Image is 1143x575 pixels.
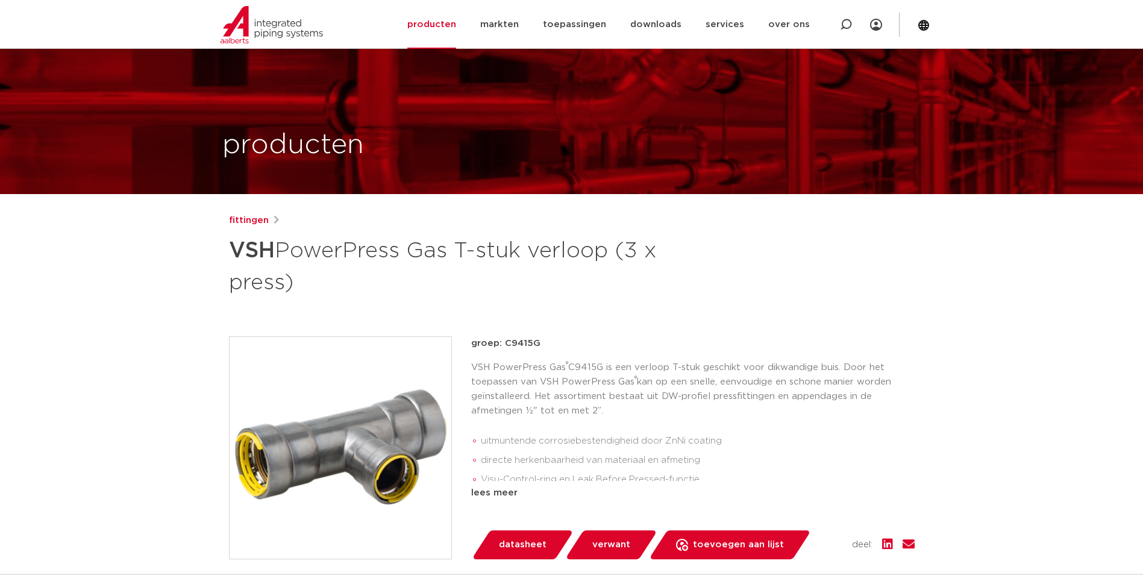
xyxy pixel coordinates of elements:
img: Product Image for VSH PowerPress Gas T-stuk verloop (3 x press) [230,337,451,559]
a: verwant [565,530,657,559]
li: Visu-Control-ring en Leak Before Pressed-functie [481,470,915,489]
span: toevoegen aan lijst [693,535,784,555]
span: verwant [592,535,630,555]
a: fittingen [229,213,269,228]
p: groep: C9415G [471,336,915,351]
div: lees meer [471,486,915,500]
span: datasheet [499,535,546,555]
h1: producten [222,126,364,165]
a: datasheet [471,530,574,559]
p: VSH PowerPress Gas C9415G is een verloop T-stuk geschikt voor dikwandige buis. Door het toepassen... [471,360,915,418]
span: deel: [852,538,872,552]
strong: VSH [229,240,275,262]
h1: PowerPress Gas T-stuk verloop (3 x press) [229,233,681,298]
sup: ® [634,375,637,382]
li: directe herkenbaarheid van materiaal en afmeting [481,451,915,470]
sup: ® [566,361,568,368]
li: uitmuntende corrosiebestendigheid door ZnNi coating [481,432,915,451]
